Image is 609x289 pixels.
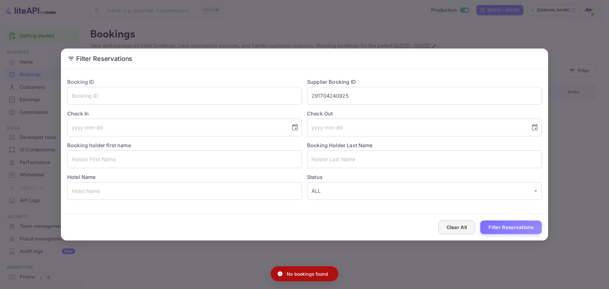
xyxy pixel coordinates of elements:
[307,173,542,181] label: Status
[67,142,131,148] label: Booking holder first name
[289,121,301,134] button: Choose date
[287,271,328,277] p: No bookings found
[307,150,542,168] input: Holder Last Name
[438,220,475,234] button: Clear All
[307,110,542,117] label: Check Out
[67,174,96,180] label: Hotel Name
[307,182,542,200] div: ALL
[528,121,541,134] button: Choose date
[67,79,95,85] label: Booking ID
[307,87,542,105] input: Supplier Booking ID
[307,142,373,148] label: Booking Holder Last Name
[67,87,302,105] input: Booking ID
[61,49,548,69] h2: Filter Reservations
[67,182,302,200] input: Hotel Name
[480,220,542,234] button: Filter Reservations
[307,119,526,136] input: yyyy-mm-dd
[67,150,302,168] input: Holder First Name
[307,79,356,85] label: Supplier Booking ID
[67,119,286,136] input: yyyy-mm-dd
[67,110,302,117] label: Check In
